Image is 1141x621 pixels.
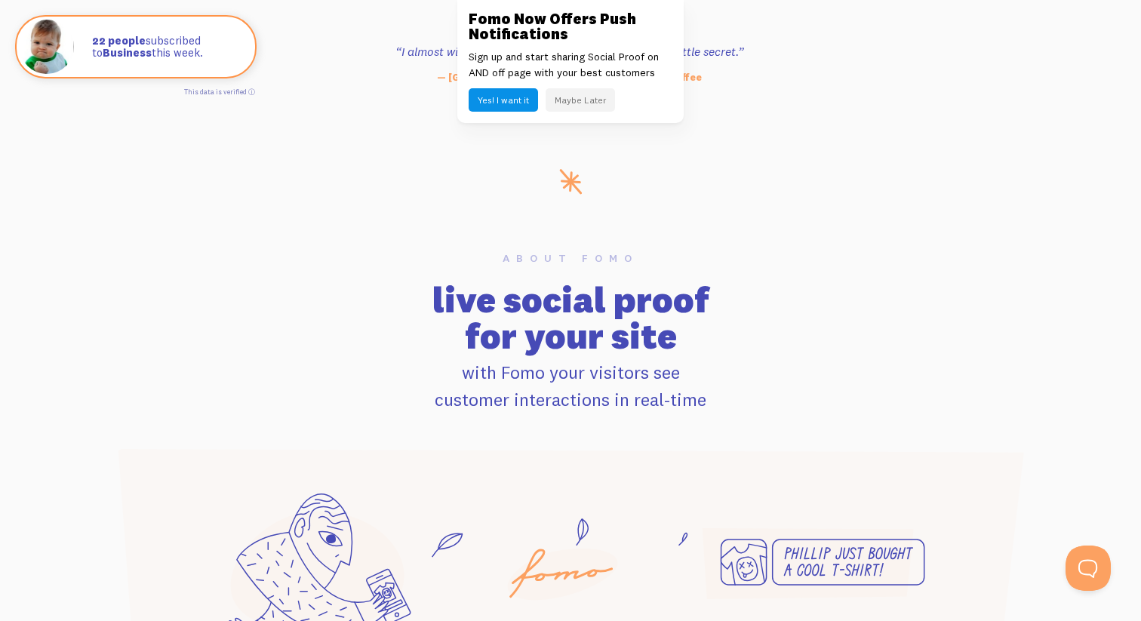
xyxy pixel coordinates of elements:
[364,42,776,60] h3: “I almost wish others wouldn't use this and it was my little secret.”
[100,358,1041,413] p: with Fomo your visitors see customer interactions in real-time
[469,49,672,81] p: Sign up and start sharing Social Proof on AND off page with your best customers
[20,20,74,74] img: Fomo
[546,88,615,112] button: Maybe Later
[469,88,538,112] button: Yes! I want it
[100,281,1041,354] h2: live social proof for your site
[364,69,776,85] p: — [GEOGRAPHIC_DATA], founder at Stiletto Coffee
[469,11,672,42] h3: Fomo Now Offers Push Notifications
[103,45,152,60] strong: Business
[184,88,255,96] a: This data is verified ⓘ
[92,35,240,60] p: subscribed to this week.
[100,253,1041,263] h6: About Fomo
[92,33,146,48] strong: 22 people
[1066,546,1111,591] iframe: Help Scout Beacon - Open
